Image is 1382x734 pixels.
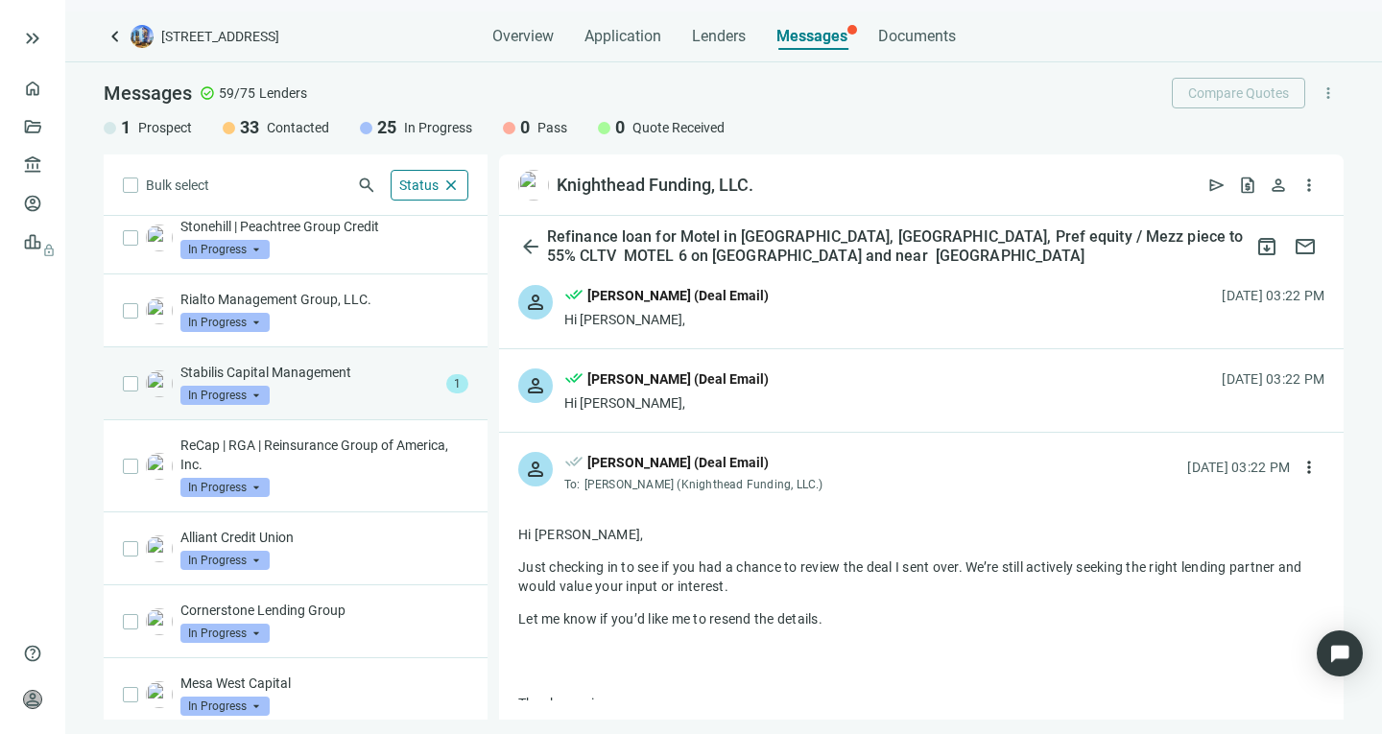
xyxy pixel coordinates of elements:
div: [PERSON_NAME] (Deal Email) [587,452,769,473]
img: 0b37c2ec-d0f1-4b23-b959-ae1745a51885.png [146,535,173,562]
span: 1 [121,116,131,139]
div: [DATE] 03:22 PM [1222,285,1324,306]
div: Hi [PERSON_NAME], [564,393,769,413]
span: In Progress [404,118,472,137]
span: Messages [776,27,847,45]
img: 14d66f2c-a895-4f18-9017-7896cf467d4c [146,681,173,708]
span: request_quote [1238,176,1257,195]
button: archive [1248,227,1286,266]
span: Bulk select [146,175,209,196]
span: Application [584,27,661,46]
span: Messages [104,82,192,105]
span: Overview [492,27,554,46]
span: more_vert [1299,176,1319,195]
span: person [1269,176,1288,195]
button: more_vert [1294,170,1324,201]
span: [STREET_ADDRESS] [161,27,279,46]
span: In Progress [180,624,270,643]
span: In Progress [180,478,270,497]
span: done_all [564,368,584,393]
div: [DATE] 03:22 PM [1187,457,1290,478]
div: [DATE] 03:22 PM [1222,368,1324,390]
button: send [1202,170,1232,201]
div: Hi [PERSON_NAME], [564,310,769,329]
span: more_vert [1320,84,1337,102]
p: Cornerstone Lending Group [180,601,468,620]
span: In Progress [180,240,270,259]
button: Compare Quotes [1172,78,1305,108]
span: person [23,690,42,709]
button: arrow_back [518,227,543,266]
span: Prospect [138,118,192,137]
span: mail [1294,235,1317,258]
p: Alliant Credit Union [180,528,468,547]
img: f3f17009-5499-4fdb-ae24-b4f85919d8eb [146,608,173,635]
span: person [524,374,547,397]
img: 8b0b97e4-600c-492e-8e9a-6c90cfe488e8 [518,170,549,201]
span: done_all [564,452,584,477]
img: 8f46ff4e-3980-47c9-8f89-c6462f6ea58f [146,453,173,480]
span: In Progress [180,386,270,405]
span: Quote Received [632,118,725,137]
span: Contacted [267,118,329,137]
span: [PERSON_NAME] (Knighthead Funding, LLC.) [584,478,823,491]
span: more_vert [1299,458,1319,477]
span: Lenders [259,83,307,103]
img: cdd41f87-75b0-4347-a0a4-15f16bf32828.png [146,370,173,397]
div: Knighthead Funding, LLC. [557,174,753,197]
span: 59/75 [219,83,255,103]
button: more_vert [1313,78,1344,108]
span: Lenders [692,27,746,46]
a: keyboard_arrow_left [104,25,127,48]
p: Rialto Management Group, LLC. [180,290,468,309]
span: done_all [564,285,584,310]
span: Pass [537,118,567,137]
span: 33 [240,116,259,139]
span: archive [1255,235,1278,258]
button: request_quote [1232,170,1263,201]
p: Stabilis Capital Management [180,363,439,382]
span: Status [399,178,439,193]
p: Mesa West Capital [180,674,468,693]
span: arrow_back [519,235,542,258]
span: In Progress [180,551,270,570]
span: check_circle [200,85,215,101]
span: In Progress [180,697,270,716]
button: mail [1286,227,1324,266]
button: more_vert [1294,452,1324,483]
div: [PERSON_NAME] (Deal Email) [587,285,769,306]
img: deal-logo [131,25,154,48]
span: search [357,176,376,195]
div: [PERSON_NAME] (Deal Email) [587,368,769,390]
span: person [524,458,547,481]
span: send [1207,176,1227,195]
div: To: [564,477,828,492]
img: f0c2b63e-1c7d-48c6-8b12-157b7420e7aa [146,225,173,251]
p: ReCap | RGA | Reinsurance Group of America, Inc. [180,436,468,474]
div: Open Intercom Messenger [1317,630,1363,676]
img: 5dedaba3-712d-438e-b192-b3e3a9f66415 [146,297,173,324]
span: 0 [520,116,530,139]
button: keyboard_double_arrow_right [21,27,44,50]
span: Documents [878,27,956,46]
span: close [442,177,460,194]
button: person [1263,170,1294,201]
span: In Progress [180,313,270,332]
div: Refinance loan for Motel in [GEOGRAPHIC_DATA], [GEOGRAPHIC_DATA], Pref equity / Mezz piece to 55%... [543,227,1248,266]
span: 25 [377,116,396,139]
span: help [23,644,42,663]
span: person [524,291,547,314]
span: 0 [615,116,625,139]
p: Stonehill | Peachtree Group Credit [180,217,468,236]
span: 1 [446,374,468,393]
